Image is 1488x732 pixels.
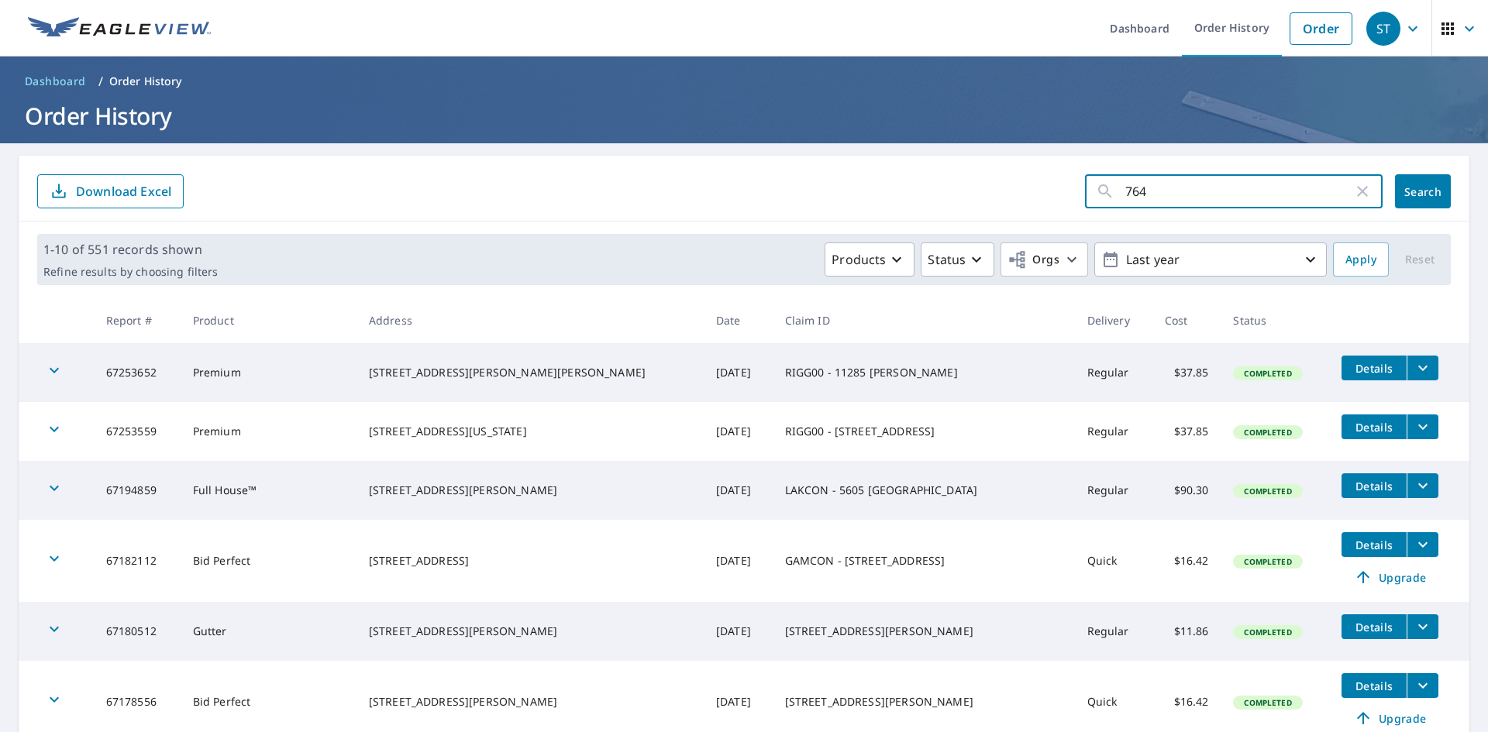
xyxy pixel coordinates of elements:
th: Address [356,297,704,343]
th: Report # [94,297,181,343]
button: detailsBtn-67253652 [1342,356,1407,380]
td: $37.85 [1152,343,1221,402]
button: detailsBtn-67253559 [1342,414,1407,439]
td: Regular [1075,343,1152,402]
span: Details [1351,361,1397,376]
td: [DATE] [704,602,773,661]
button: filesDropdownBtn-67194859 [1407,473,1438,498]
td: Quick [1075,520,1152,602]
button: Orgs [1001,242,1088,277]
td: RIGG00 - 11285 [PERSON_NAME] [773,343,1075,402]
td: LAKCON - 5605 [GEOGRAPHIC_DATA] [773,461,1075,520]
p: Status [928,250,966,269]
td: Regular [1075,461,1152,520]
div: [STREET_ADDRESS][PERSON_NAME] [369,624,691,639]
span: Details [1351,420,1397,435]
button: Apply [1333,242,1389,277]
th: Date [704,297,773,343]
td: [DATE] [704,461,773,520]
span: Completed [1235,427,1300,438]
div: ST [1366,12,1400,46]
span: Completed [1235,627,1300,637]
button: Status [921,242,994,277]
span: Details [1351,479,1397,493]
a: Upgrade [1342,565,1438,589]
td: 67253652 [94,343,181,402]
span: Details [1351,538,1397,552]
h1: Order History [19,100,1469,132]
th: Product [181,297,356,343]
td: $90.30 [1152,461,1221,520]
a: Order [1290,12,1352,45]
span: Orgs [1007,250,1059,270]
span: Apply [1345,250,1376,270]
div: [STREET_ADDRESS][PERSON_NAME][PERSON_NAME] [369,365,691,380]
span: Details [1351,679,1397,693]
button: Products [825,242,914,277]
div: [STREET_ADDRESS] [369,553,691,569]
td: $16.42 [1152,520,1221,602]
p: Products [832,250,886,269]
span: Upgrade [1351,568,1429,586]
span: Completed [1235,697,1300,708]
button: detailsBtn-67178556 [1342,673,1407,698]
td: Regular [1075,402,1152,461]
button: detailsBtn-67182112 [1342,532,1407,557]
span: Search [1407,184,1438,199]
td: Bid Perfect [181,520,356,602]
p: Refine results by choosing filters [43,265,218,279]
td: Premium [181,402,356,461]
td: [DATE] [704,520,773,602]
td: Full House™ [181,461,356,520]
td: Premium [181,343,356,402]
button: filesDropdownBtn-67180512 [1407,614,1438,639]
button: Last year [1094,242,1327,277]
td: Regular [1075,602,1152,661]
td: [DATE] [704,402,773,461]
td: 67182112 [94,520,181,602]
td: Gutter [181,602,356,661]
button: filesDropdownBtn-67182112 [1407,532,1438,557]
td: $11.86 [1152,602,1221,661]
td: 67180512 [94,602,181,661]
button: detailsBtn-67180512 [1342,614,1407,639]
button: Download Excel [37,174,184,208]
span: Completed [1235,368,1300,379]
th: Status [1221,297,1329,343]
button: filesDropdownBtn-67178556 [1407,673,1438,698]
button: Search [1395,174,1451,208]
td: 67253559 [94,402,181,461]
td: $37.85 [1152,402,1221,461]
button: filesDropdownBtn-67253559 [1407,414,1438,439]
nav: breadcrumb [19,69,1469,94]
p: Last year [1120,246,1301,273]
td: [DATE] [704,343,773,402]
td: [STREET_ADDRESS][PERSON_NAME] [773,602,1075,661]
div: [STREET_ADDRESS][US_STATE] [369,424,691,439]
span: Dashboard [25,74,86,89]
span: Details [1351,620,1397,634]
p: Order History [109,74,182,89]
span: Completed [1235,556,1300,567]
button: detailsBtn-67194859 [1342,473,1407,498]
td: GAMCON - [STREET_ADDRESS] [773,520,1075,602]
td: 67194859 [94,461,181,520]
th: Delivery [1075,297,1152,343]
img: EV Logo [28,17,211,40]
span: Completed [1235,486,1300,497]
th: Claim ID [773,297,1075,343]
p: 1-10 of 551 records shown [43,240,218,259]
a: Dashboard [19,69,92,94]
li: / [98,72,103,91]
span: Upgrade [1351,709,1429,727]
th: Cost [1152,297,1221,343]
div: [STREET_ADDRESS][PERSON_NAME] [369,694,691,710]
a: Upgrade [1342,706,1438,730]
td: RIGG00 - [STREET_ADDRESS] [773,402,1075,461]
div: [STREET_ADDRESS][PERSON_NAME] [369,483,691,498]
input: Address, Report #, Claim ID, etc. [1125,170,1353,213]
button: filesDropdownBtn-67253652 [1407,356,1438,380]
p: Download Excel [76,183,171,200]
